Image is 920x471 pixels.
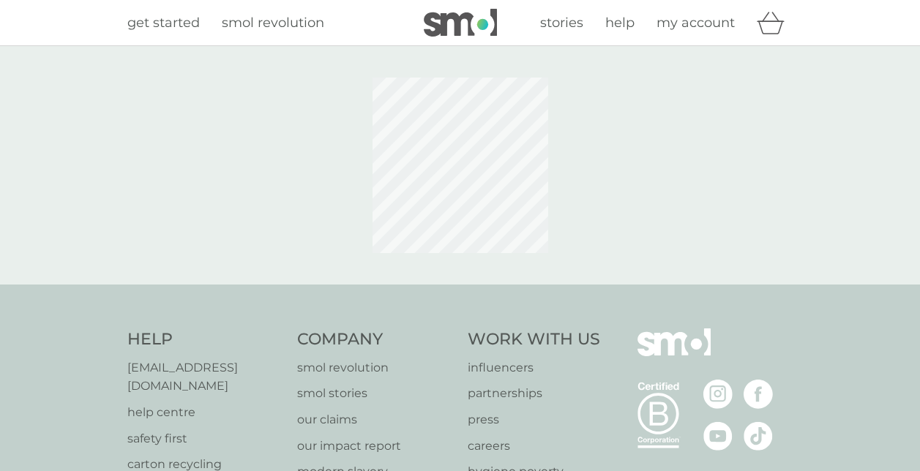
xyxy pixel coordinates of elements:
[605,15,635,31] span: help
[127,15,200,31] span: get started
[468,328,600,351] h4: Work With Us
[657,12,735,34] a: my account
[127,358,283,396] a: [EMAIL_ADDRESS][DOMAIN_NAME]
[540,15,583,31] span: stories
[540,12,583,34] a: stories
[297,328,453,351] h4: Company
[703,421,733,451] img: visit the smol Youtube page
[127,328,283,351] h4: Help
[127,429,283,448] a: safety first
[468,410,600,429] a: press
[744,421,773,451] img: visit the smol Tiktok page
[637,328,711,378] img: smol
[468,358,600,377] a: influencers
[657,15,735,31] span: my account
[424,9,497,37] img: smol
[297,410,453,429] a: our claims
[297,437,453,456] a: our impact report
[222,15,324,31] span: smol revolution
[703,380,733,409] img: visit the smol Instagram page
[744,380,773,409] img: visit the smol Facebook page
[127,403,283,422] a: help centre
[468,437,600,456] a: careers
[605,12,635,34] a: help
[222,12,324,34] a: smol revolution
[468,384,600,403] a: partnerships
[297,384,453,403] a: smol stories
[297,358,453,377] a: smol revolution
[127,12,200,34] a: get started
[757,8,793,37] div: basket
